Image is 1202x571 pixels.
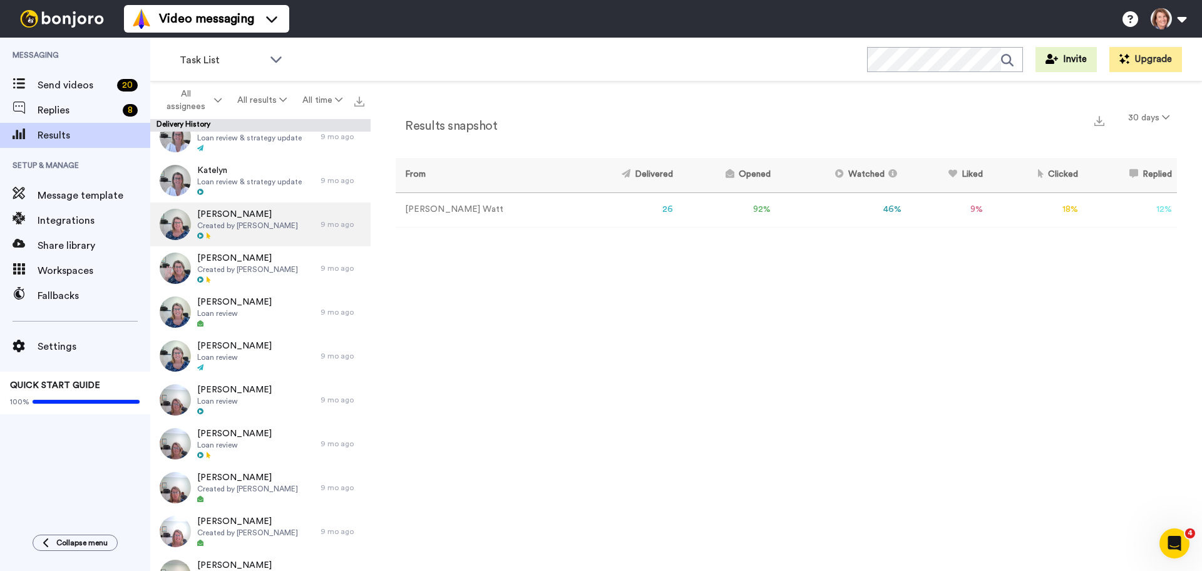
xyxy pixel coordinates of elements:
[321,395,364,405] div: 9 mo ago
[38,238,150,253] span: Share library
[321,526,364,537] div: 9 mo ago
[1083,158,1177,192] th: Replied
[160,472,191,503] img: b62b3dcd-aeaf-4ad5-949a-016bd45a7a71-thumb.jpg
[159,10,254,28] span: Video messaging
[776,158,907,192] th: Watched
[180,53,264,68] span: Task List
[570,192,678,227] td: 26
[38,263,150,278] span: Workspaces
[160,121,191,152] img: 7d6ab572-888b-427d-a057-4c3fdcb2de6e-thumb.jpg
[197,352,272,362] span: Loan review
[160,209,191,240] img: ec9c451e-ae7e-4486-b90e-3054b18cbc35-thumb.jpg
[321,307,364,317] div: 9 mo ago
[1035,47,1097,72] button: Invite
[197,133,302,143] span: Loan review & strategy update
[10,381,100,390] span: QUICK START GUIDE
[197,177,302,187] span: Loan review & strategy update
[197,252,298,265] span: [PERSON_NAME]
[197,208,298,221] span: [PERSON_NAME]
[150,466,371,510] a: [PERSON_NAME]Created by [PERSON_NAME]9 mo ago
[988,192,1083,227] td: 18 %
[295,89,351,112] button: All time
[351,91,368,110] button: Export all results that match these filters now.
[776,192,907,227] td: 46 %
[197,528,298,538] span: Created by [PERSON_NAME]
[197,396,272,406] span: Loan review
[988,158,1083,192] th: Clicked
[150,334,371,378] a: [PERSON_NAME]Loan review9 mo ago
[160,165,191,196] img: 7d6ab572-888b-427d-a057-4c3fdcb2de6e-thumb.jpg
[321,351,364,361] div: 9 mo ago
[1083,192,1177,227] td: 12 %
[150,202,371,246] a: [PERSON_NAME]Created by [PERSON_NAME]9 mo ago
[150,246,371,290] a: [PERSON_NAME]Created by [PERSON_NAME]9 mo ago
[38,103,118,118] span: Replies
[150,510,371,553] a: [PERSON_NAME]Created by [PERSON_NAME]9 mo ago
[161,88,212,113] span: All assignees
[321,219,364,229] div: 9 mo ago
[197,221,298,231] span: Created by [PERSON_NAME]
[1094,116,1104,126] img: export.svg
[354,97,364,107] img: export.svg
[197,440,272,450] span: Loan review
[150,159,371,202] a: KatelynLoan review & strategy update9 mo ago
[150,290,371,334] a: [PERSON_NAME]Loan review9 mo ago
[678,158,776,192] th: Opened
[678,192,776,227] td: 92 %
[38,339,150,354] span: Settings
[321,132,364,142] div: 9 mo ago
[197,340,272,352] span: [PERSON_NAME]
[197,384,272,396] span: [PERSON_NAME]
[321,483,364,493] div: 9 mo ago
[38,128,150,143] span: Results
[160,340,191,372] img: 0eb53a75-ec25-45ea-81f0-bf285a2d2550-thumb.jpg
[131,9,152,29] img: vm-color.svg
[1159,528,1189,558] iframe: Intercom live chat
[33,535,118,551] button: Collapse menu
[197,471,298,484] span: [PERSON_NAME]
[38,78,112,93] span: Send videos
[160,296,191,328] img: 0eb53a75-ec25-45ea-81f0-bf285a2d2550-thumb.jpg
[160,384,191,416] img: 6b03821e-85aa-430f-b30e-fd1fb5098f9c-thumb.jpg
[396,158,570,192] th: From
[150,119,371,132] div: Delivery History
[150,422,371,466] a: [PERSON_NAME]Loan review9 mo ago
[907,158,988,192] th: Liked
[160,253,191,284] img: 0bacae87-b5a3-4acb-b04d-c3124faf964c-thumb.jpg
[38,213,150,228] span: Integrations
[1185,528,1195,538] span: 4
[150,115,371,159] a: [PERSON_NAME]Loan review & strategy update9 mo ago
[197,164,302,177] span: Katelyn
[56,538,108,548] span: Collapse menu
[321,175,364,186] div: 9 mo ago
[150,378,371,422] a: [PERSON_NAME]Loan review9 mo ago
[396,119,497,133] h2: Results snapshot
[197,515,298,528] span: [PERSON_NAME]
[123,104,138,117] div: 8
[197,308,272,318] span: Loan review
[197,427,272,440] span: [PERSON_NAME]
[197,265,298,275] span: Created by [PERSON_NAME]
[153,83,229,118] button: All assignees
[160,516,191,547] img: cc4c060d-4a98-4fbb-88d4-67125e04fa73-thumb.jpg
[396,192,570,227] td: [PERSON_NAME] Watt
[1109,47,1182,72] button: Upgrade
[229,89,294,112] button: All results
[160,428,191,459] img: 6b03821e-85aa-430f-b30e-fd1fb5098f9c-thumb.jpg
[907,192,988,227] td: 9 %
[197,484,298,494] span: Created by [PERSON_NAME]
[570,158,678,192] th: Delivered
[38,188,150,203] span: Message template
[321,263,364,273] div: 9 mo ago
[1091,111,1108,129] button: Export a summary of each team member’s results that match this filter now.
[38,288,150,303] span: Fallbacks
[117,79,138,92] div: 20
[321,439,364,449] div: 9 mo ago
[10,397,29,407] span: 100%
[15,10,109,28] img: bj-logo-header-white.svg
[1121,107,1177,129] button: 30 days
[197,296,272,308] span: [PERSON_NAME]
